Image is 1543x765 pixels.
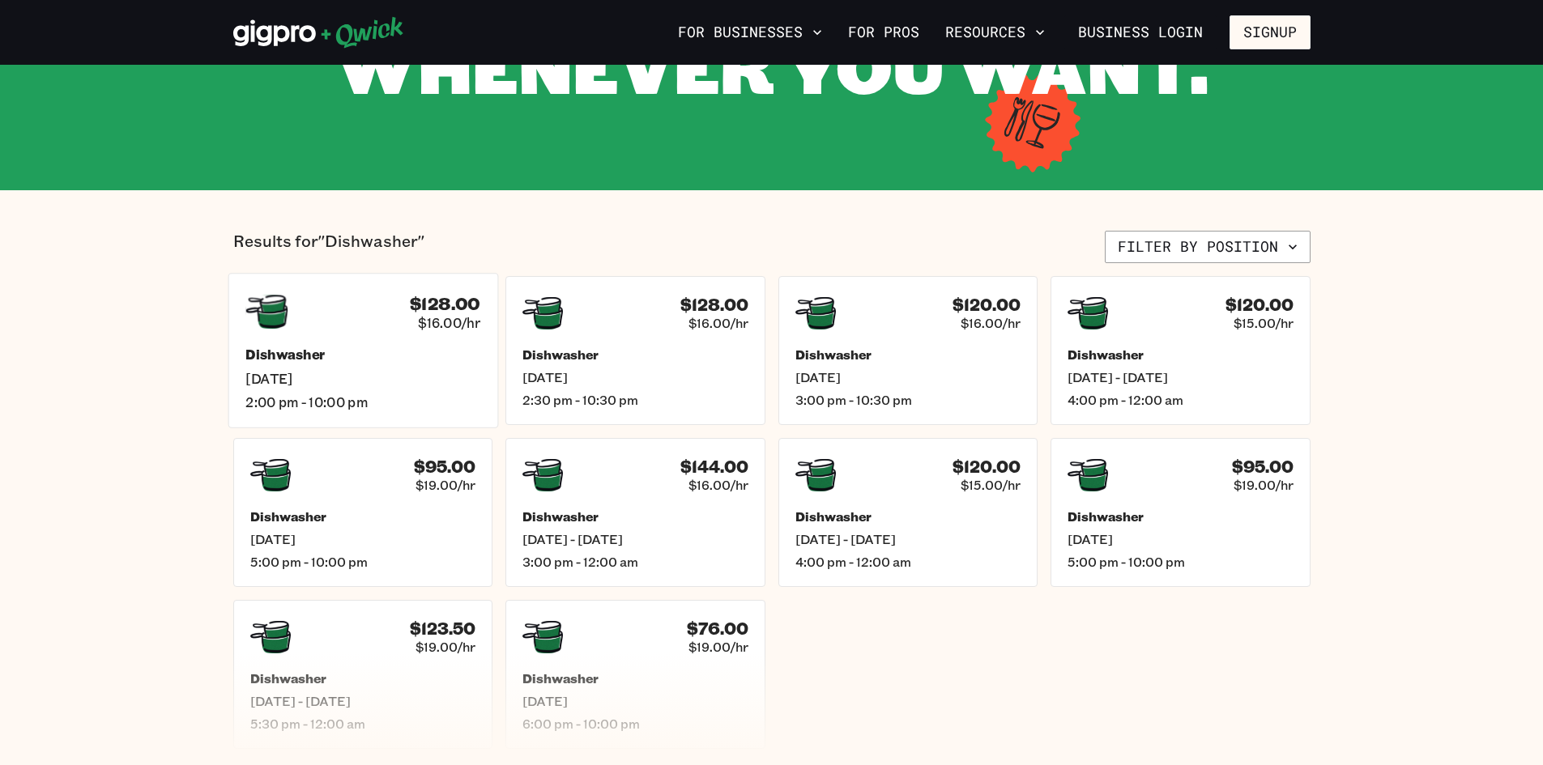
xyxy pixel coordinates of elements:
h4: $120.00 [1225,295,1294,315]
span: $16.00/hr [688,477,748,493]
span: 5:00 pm - 10:00 pm [250,554,476,570]
span: [DATE] [522,693,748,709]
span: $16.00/hr [688,315,748,331]
span: [DATE] - [DATE] [795,531,1021,547]
button: Signup [1230,15,1311,49]
a: $128.00$16.00/hrDishwasher[DATE]2:00 pm - 10:00 pm [228,273,497,427]
span: $19.00/hr [416,639,475,655]
span: [DATE] [250,531,476,547]
a: For Pros [842,19,926,46]
h4: $128.00 [409,293,480,314]
span: 2:30 pm - 10:30 pm [522,392,748,408]
span: 4:00 pm - 12:00 am [795,554,1021,570]
h4: $76.00 [687,618,748,639]
button: Filter by position [1105,231,1311,263]
span: $19.00/hr [416,477,475,493]
h5: Dishwasher [795,508,1021,525]
button: Resources [939,19,1051,46]
span: 6:00 pm - 10:00 pm [522,716,748,732]
a: $95.00$19.00/hrDishwasher[DATE]5:00 pm - 10:00 pm [233,438,493,587]
span: [DATE] - [DATE] [250,693,476,709]
h4: $120.00 [953,295,1021,315]
h4: $95.00 [414,457,475,477]
h5: Dishwasher [250,508,476,525]
span: 4:00 pm - 12:00 am [1068,392,1294,408]
span: 2:00 pm - 10:00 pm [245,393,480,410]
h4: $95.00 [1232,457,1294,477]
h5: Dishwasher [522,346,748,363]
a: $128.00$16.00/hrDishwasher[DATE]2:30 pm - 10:30 pm [505,276,765,425]
span: $19.00/hr [1234,477,1294,493]
span: $16.00/hr [418,314,480,331]
span: $16.00/hr [961,315,1021,331]
a: $120.00$15.00/hrDishwasher[DATE] - [DATE]4:00 pm - 12:00 am [1051,276,1311,425]
button: For Businesses [671,19,829,46]
span: [DATE] [245,370,480,387]
a: $120.00$15.00/hrDishwasher[DATE] - [DATE]4:00 pm - 12:00 am [778,438,1038,587]
h5: Dishwasher [1068,346,1294,363]
a: Business Login [1064,15,1217,49]
a: $76.00$19.00/hrDishwasher[DATE]6:00 pm - 10:00 pm [505,600,765,749]
h4: $120.00 [953,457,1021,477]
span: $15.00/hr [961,477,1021,493]
p: Results for "Dishwasher" [233,231,424,263]
span: [DATE] - [DATE] [522,531,748,547]
h5: Dishwasher [522,508,748,525]
span: [DATE] [1068,531,1294,547]
h4: $144.00 [680,457,748,477]
h5: Dishwasher [1068,508,1294,525]
span: 3:00 pm - 12:00 am [522,554,748,570]
a: $120.00$16.00/hrDishwasher[DATE]3:00 pm - 10:30 pm [778,276,1038,425]
span: 5:00 pm - 10:00 pm [1068,554,1294,570]
h5: Dishwasher [522,670,748,686]
h5: Dishwasher [250,670,476,686]
span: [DATE] - [DATE] [1068,369,1294,385]
span: 5:30 pm - 12:00 am [250,716,476,732]
a: $123.50$19.00/hrDishwasher[DATE] - [DATE]5:30 pm - 12:00 am [233,600,493,749]
span: $15.00/hr [1234,315,1294,331]
a: $144.00$16.00/hrDishwasher[DATE] - [DATE]3:00 pm - 12:00 am [505,438,765,587]
a: $95.00$19.00/hrDishwasher[DATE]5:00 pm - 10:00 pm [1051,438,1311,587]
span: $19.00/hr [688,639,748,655]
span: 3:00 pm - 10:30 pm [795,392,1021,408]
span: [DATE] [522,369,748,385]
h5: Dishwasher [245,346,480,363]
h5: Dishwasher [795,346,1021,363]
h4: $128.00 [680,295,748,315]
h4: $123.50 [410,618,475,639]
span: [DATE] [795,369,1021,385]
